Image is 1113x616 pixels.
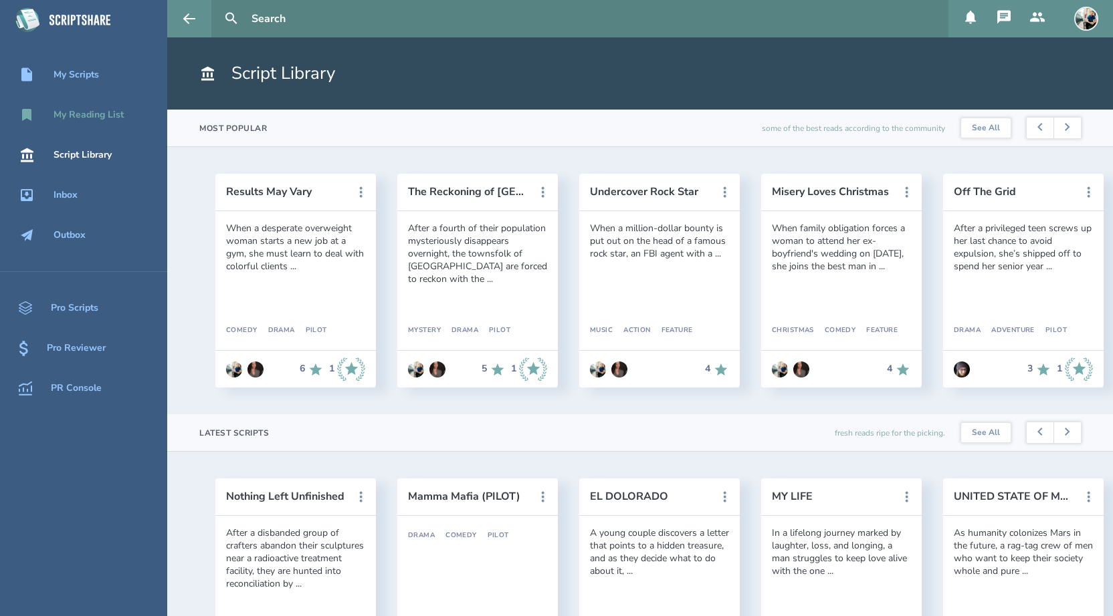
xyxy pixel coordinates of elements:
div: Comedy [814,327,856,335]
button: MY LIFE [772,490,892,502]
div: In a lifelong journey marked by laughter, loss, and longing, a man struggles to keep love alive w... [772,526,911,577]
a: See All [961,118,1011,138]
img: user_1604966854-crop.jpg [429,361,445,377]
a: See All [961,423,1011,443]
div: Drama [408,532,435,540]
img: user_1673573717-crop.jpg [772,361,788,377]
div: Christmas [772,327,814,335]
img: user_1597253789-crop.jpg [954,361,970,377]
button: Undercover Rock Star [590,186,710,198]
div: 4 Recommends [887,361,911,377]
img: user_1673573717-crop.jpg [590,361,606,377]
div: Outbox [54,230,86,241]
div: Pilot [477,532,509,540]
div: 1 [1057,363,1062,374]
div: Inbox [54,190,78,200]
div: After a privileged teen screws up her last chance to avoid expulsion, she’s shipped off to spend ... [954,222,1093,273]
button: UNITED STATE OF MARS [954,490,1074,502]
img: user_1673573717-crop.jpg [226,361,242,377]
div: Pro Scripts [51,303,98,313]
div: Pro Reviewer [47,343,106,353]
button: Mamma Mafia (PILOT) [408,490,528,502]
div: When a desperate overweight woman starts a new job at a gym, she must learn to deal with colorful... [226,222,365,273]
div: 1 Industry Recommends [1057,357,1093,381]
div: 1 Industry Recommends [329,357,365,381]
div: 4 [705,363,710,374]
div: Drama [258,327,295,335]
button: Off The Grid [954,186,1074,198]
div: 4 [887,363,892,374]
button: Results May Vary [226,186,346,198]
div: Adventure [981,327,1035,335]
div: Action [613,327,651,335]
a: Go to Zaelyna (Zae) Beck's profile [954,355,970,384]
div: 1 [329,363,334,374]
div: 6 [300,363,305,374]
div: Most Popular [199,123,267,134]
button: The Reckoning of [GEOGRAPHIC_DATA] [408,186,528,198]
img: user_1604966854-crop.jpg [793,361,809,377]
div: After a disbanded group of crafters abandon their sculptures near a radioactive treatment facilit... [226,526,365,590]
div: Mystery [408,327,441,335]
div: When a million-dollar bounty is put out on the head of a famous rock star, an FBI agent with a ... [590,222,729,260]
div: 5 [482,363,487,374]
div: Comedy [226,327,258,335]
div: My Reading List [54,110,124,120]
img: user_1673573717-crop.jpg [408,361,424,377]
div: 3 [1027,363,1033,374]
div: Pilot [478,327,510,335]
div: PR Console [51,383,102,394]
div: Feature [855,327,898,335]
div: 4 Recommends [705,361,729,377]
div: 1 [511,363,516,374]
div: Comedy [435,532,477,540]
div: A young couple discovers a letter that points to a hidden treasure, and as they decide what to do... [590,526,729,577]
h1: Script Library [199,61,335,86]
div: 3 Recommends [1027,357,1051,381]
div: After a fourth of their population mysteriously disappears overnight, the townsfolk of [GEOGRAPHI... [408,222,547,285]
img: user_1604966854-crop.jpg [611,361,627,377]
div: Latest Scripts [199,428,269,438]
div: 6 Recommends [300,357,324,381]
div: Feature [651,327,693,335]
img: user_1604966854-crop.jpg [247,361,264,377]
div: As humanity colonizes Mars in the future, a rag-tag crew of men who want to keep their society wh... [954,526,1093,577]
div: Script Library [54,150,112,160]
div: fresh reads ripe for the picking. [835,414,945,451]
div: Pilot [295,327,327,335]
div: My Scripts [54,69,99,80]
img: user_1673573717-crop.jpg [1074,7,1098,31]
div: Music [590,327,613,335]
div: When family obligation forces a woman to attend her ex-boyfriend's wedding on [DATE], she joins t... [772,222,911,273]
div: some of the best reads according to the community [762,110,945,146]
button: EL DOLORADO [590,490,710,502]
div: 5 Recommends [482,357,506,381]
button: Misery Loves Christmas [772,186,892,198]
button: Nothing Left Unfinished [226,490,346,502]
div: Drama [954,327,981,335]
div: Pilot [1035,327,1067,335]
div: 1 Industry Recommends [511,357,547,381]
div: Drama [441,327,478,335]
